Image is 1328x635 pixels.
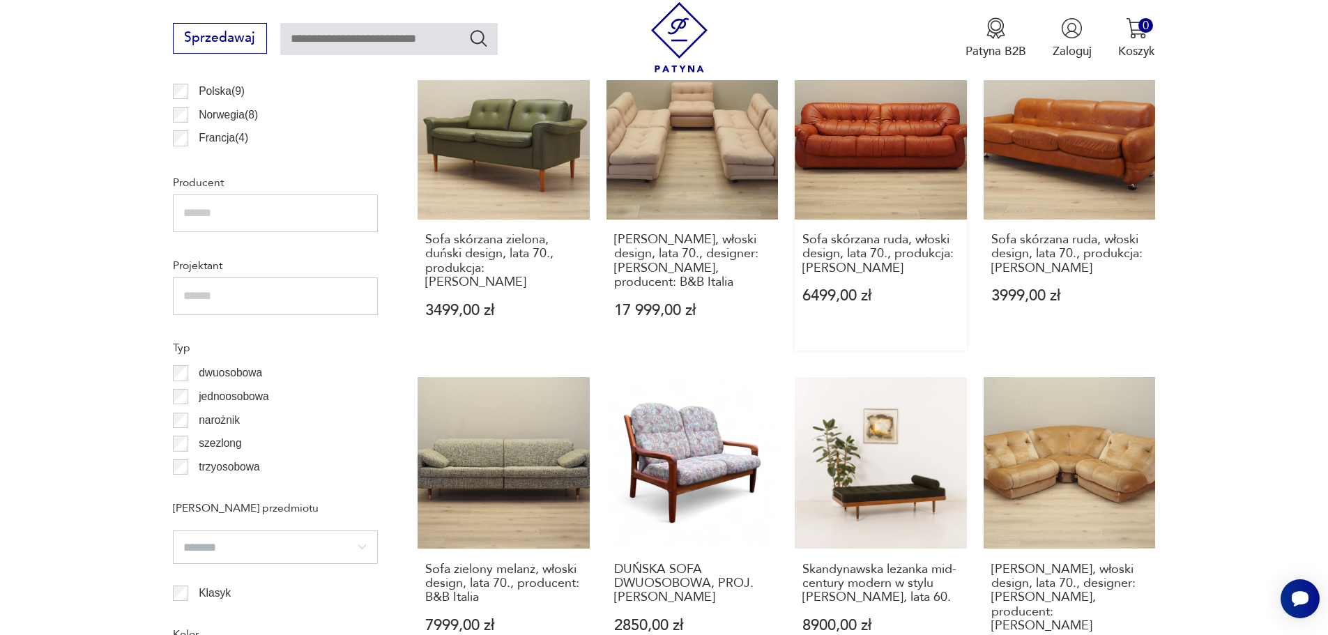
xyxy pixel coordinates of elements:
button: Szukaj [468,28,489,48]
p: Francja ( 4 ) [199,129,248,147]
p: 6499,00 zł [802,289,959,303]
h3: Skandynawska leżanka mid-century modern w stylu [PERSON_NAME], lata 60. [802,563,959,605]
p: narożnik [199,411,240,429]
h3: Sofa skórzana zielona, duński design, lata 70., produkcja: [PERSON_NAME] [425,233,582,290]
p: jednoosobowa [199,388,269,406]
p: Klasyk [199,584,231,602]
img: Ikona medalu [985,17,1007,39]
img: Patyna - sklep z meblami i dekoracjami vintage [644,2,715,72]
p: 17 999,00 zł [614,303,771,318]
p: Szwajcaria ( 4 ) [199,153,265,171]
p: 3999,00 zł [991,289,1148,303]
button: Patyna B2B [966,17,1026,59]
p: Projektant [173,257,378,275]
p: Norwegia ( 8 ) [199,106,258,124]
p: Patyna B2B [966,43,1026,59]
h3: [PERSON_NAME], włoski design, lata 70., designer: [PERSON_NAME], producent: B&B Italia [614,233,771,290]
p: Producent [173,174,378,192]
h3: DUŃSKA SOFA DWUOSOBOWA, PROJ. [PERSON_NAME] [614,563,771,605]
p: Zaloguj [1053,43,1092,59]
a: Sofa modułowa, włoski design, lata 70., designer: Mario Bellini, producent: B&B Italia[PERSON_NAM... [606,47,779,350]
p: trzyosobowa [199,458,260,476]
h3: Sofa skórzana ruda, włoski design, lata 70., produkcja: [PERSON_NAME] [991,233,1148,275]
h3: Sofa zielony melanż, włoski design, lata 70., producent: B&B Italia [425,563,582,605]
h3: Sofa skórzana ruda, włoski design, lata 70., produkcja: [PERSON_NAME] [802,233,959,275]
p: 2850,00 zł [614,618,771,633]
a: Sprzedawaj [173,33,267,45]
a: Sofa skórzana ruda, włoski design, lata 70., produkcja: WłochySofa skórzana ruda, włoski design, ... [984,47,1156,350]
p: [PERSON_NAME] przedmiotu [173,499,378,517]
p: 3499,00 zł [425,303,582,318]
p: Typ [173,339,378,357]
iframe: Smartsupp widget button [1281,579,1320,618]
button: Sprzedawaj [173,23,267,54]
img: Ikonka użytkownika [1061,17,1083,39]
p: szezlong [199,434,242,452]
p: Polska ( 9 ) [199,82,245,100]
p: 8900,00 zł [802,618,959,633]
a: Sofa skórzana ruda, włoski design, lata 70., produkcja: PelleRossiSofa skórzana ruda, włoski desi... [795,47,967,350]
p: dwuosobowa [199,364,262,382]
p: 7999,00 zł [425,618,582,633]
button: Zaloguj [1053,17,1092,59]
a: Ikona medaluPatyna B2B [966,17,1026,59]
p: Koszyk [1118,43,1155,59]
a: Sofa skórzana zielona, duński design, lata 70., produkcja: DaniaSofa skórzana zielona, duński des... [418,47,590,350]
div: 0 [1138,18,1153,33]
img: Ikona koszyka [1126,17,1147,39]
button: 0Koszyk [1118,17,1155,59]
